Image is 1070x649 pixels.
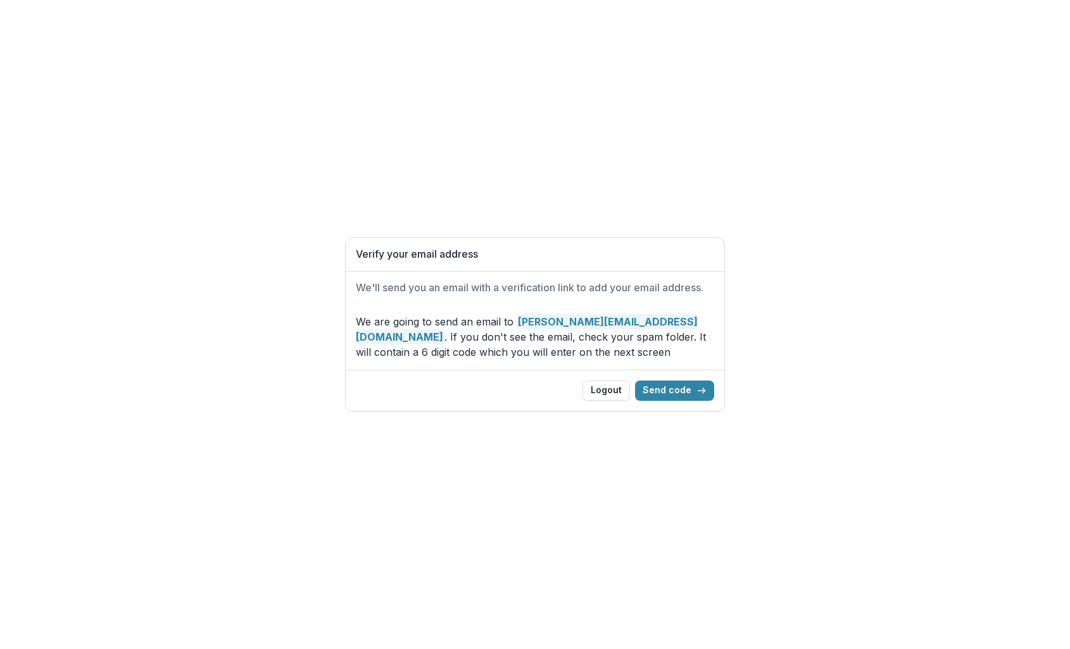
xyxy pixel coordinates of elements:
[356,314,714,360] p: We are going to send an email to . If you don't see the email, check your spam folder. It will co...
[356,282,714,294] h2: We'll send you an email with a verification link to add your email address.
[635,381,714,401] button: Send code
[582,381,630,401] button: Logout
[356,314,698,344] strong: [PERSON_NAME][EMAIL_ADDRESS][DOMAIN_NAME]
[356,248,714,260] h1: Verify your email address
